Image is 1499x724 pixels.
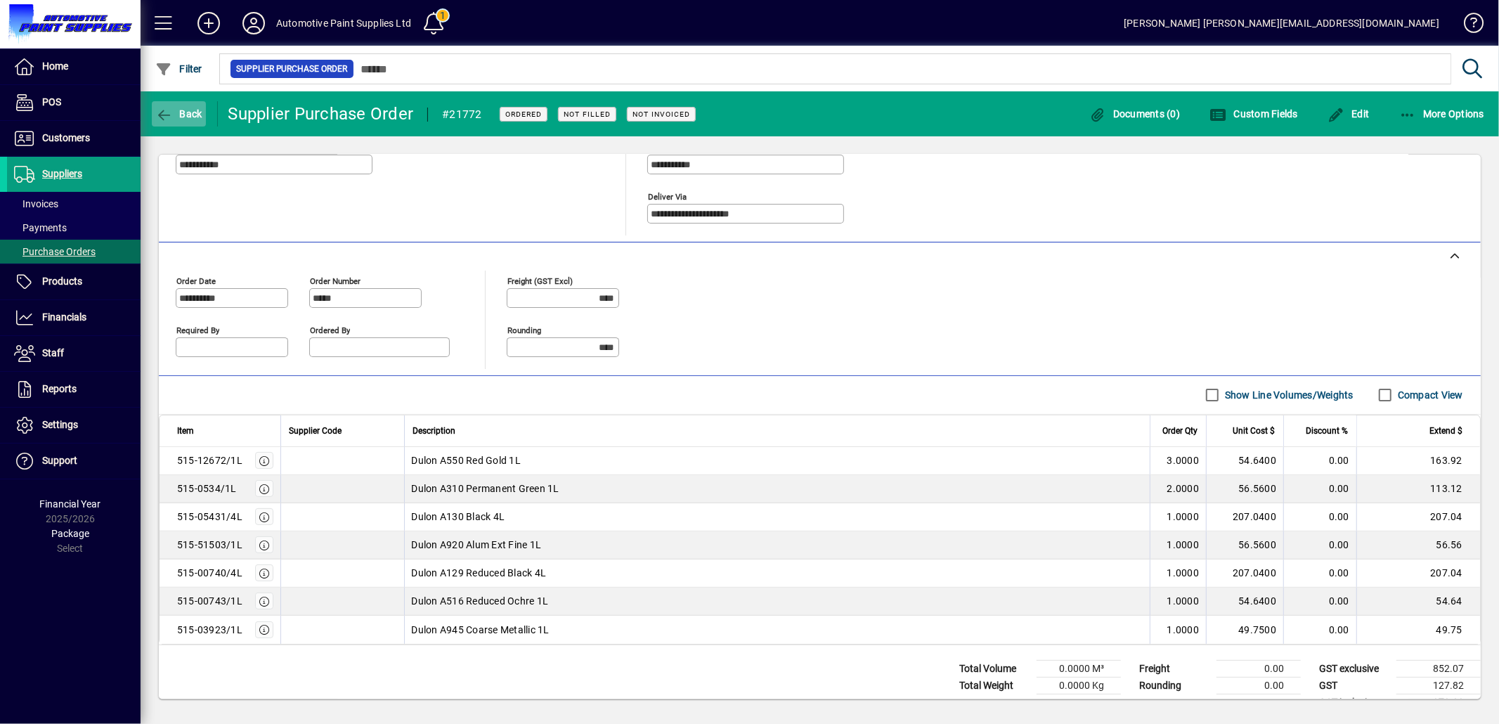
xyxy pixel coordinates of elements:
[42,419,78,430] span: Settings
[7,336,141,371] a: Staff
[1124,12,1439,34] div: [PERSON_NAME] [PERSON_NAME][EMAIL_ADDRESS][DOMAIN_NAME]
[42,96,61,108] span: POS
[310,276,361,285] mat-label: Order number
[1206,447,1283,475] td: 54.6400
[7,121,141,156] a: Customers
[507,325,541,335] mat-label: Rounding
[7,240,141,264] a: Purchase Orders
[952,677,1037,694] td: Total Weight
[1396,694,1481,711] td: 979.89
[1395,388,1463,402] label: Compact View
[412,538,542,552] span: Dulon A920 Alum Ext Fine 1L
[1162,423,1198,439] span: Order Qty
[42,455,77,466] span: Support
[1429,423,1462,439] span: Extend $
[14,198,58,209] span: Invoices
[1216,660,1301,677] td: 0.00
[177,594,242,608] div: 515-00743/1L
[1356,475,1480,503] td: 113.12
[14,246,96,257] span: Purchase Orders
[1132,660,1216,677] td: Freight
[952,660,1037,677] td: Total Volume
[42,347,64,358] span: Staff
[412,453,521,467] span: Dulon A550 Red Gold 1L
[7,444,141,479] a: Support
[155,63,202,75] span: Filter
[412,594,549,608] span: Dulon A516 Reduced Ochre 1L
[7,192,141,216] a: Invoices
[42,60,68,72] span: Home
[1396,660,1481,677] td: 852.07
[505,110,542,119] span: Ordered
[1396,101,1488,127] button: More Options
[1206,560,1283,588] td: 207.0400
[186,11,231,36] button: Add
[152,56,206,82] button: Filter
[1216,677,1301,694] td: 0.00
[1150,475,1206,503] td: 2.0000
[42,276,82,287] span: Products
[1328,108,1370,119] span: Edit
[310,325,350,335] mat-label: Ordered by
[1150,616,1206,644] td: 1.0000
[177,623,242,637] div: 515-03923/1L
[1089,108,1181,119] span: Documents (0)
[1356,588,1480,616] td: 54.64
[1283,447,1356,475] td: 0.00
[1396,677,1481,694] td: 127.82
[14,222,67,233] span: Payments
[1233,423,1275,439] span: Unit Cost $
[1150,531,1206,560] td: 1.0000
[412,566,547,580] span: Dulon A129 Reduced Black 4L
[152,101,206,127] button: Back
[1312,694,1396,711] td: GST inclusive
[564,110,611,119] span: Not Filled
[1356,447,1480,475] td: 163.92
[1150,560,1206,588] td: 1.0000
[7,264,141,299] a: Products
[177,481,237,496] div: 515-0534/1L
[1306,423,1348,439] span: Discount %
[1312,677,1396,694] td: GST
[228,103,414,125] div: Supplier Purchase Order
[1206,588,1283,616] td: 54.6400
[177,566,242,580] div: 515-00740/4L
[1209,108,1298,119] span: Custom Fields
[42,168,82,179] span: Suppliers
[1086,101,1184,127] button: Documents (0)
[1150,503,1206,531] td: 1.0000
[42,132,90,143] span: Customers
[1150,447,1206,475] td: 3.0000
[7,85,141,120] a: POS
[1132,677,1216,694] td: Rounding
[155,108,202,119] span: Back
[632,110,690,119] span: Not Invoiced
[1206,531,1283,560] td: 56.5600
[1312,660,1396,677] td: GST exclusive
[1283,531,1356,560] td: 0.00
[42,311,86,323] span: Financials
[1206,616,1283,644] td: 49.7500
[442,103,482,126] div: #21772
[412,510,505,524] span: Dulon A130 Black 4L
[176,276,216,285] mat-label: Order date
[42,383,77,394] span: Reports
[177,538,242,552] div: 515-51503/1L
[1222,388,1354,402] label: Show Line Volumes/Weights
[51,528,89,539] span: Package
[1356,560,1480,588] td: 207.04
[1150,588,1206,616] td: 1.0000
[1283,475,1356,503] td: 0.00
[231,11,276,36] button: Profile
[1399,108,1485,119] span: More Options
[276,12,411,34] div: Automotive Paint Supplies Ltd
[7,408,141,443] a: Settings
[648,191,687,201] mat-label: Deliver via
[413,423,456,439] span: Description
[1037,677,1121,694] td: 0.0000 Kg
[1356,503,1480,531] td: 207.04
[1283,616,1356,644] td: 0.00
[177,453,242,467] div: 515-12672/1L
[412,623,550,637] span: Dulon A945 Coarse Metallic 1L
[1453,3,1481,49] a: Knowledge Base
